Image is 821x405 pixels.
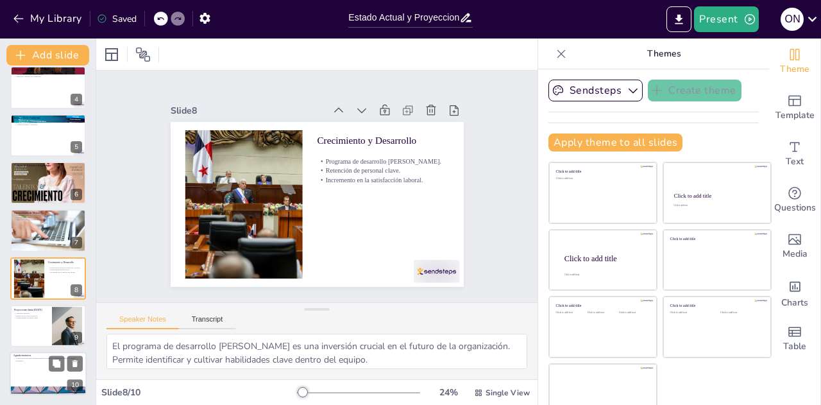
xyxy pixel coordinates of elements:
[781,6,804,32] button: o N
[49,356,64,372] button: Duplicate Slide
[71,94,82,105] div: 4
[10,66,86,108] div: 4
[769,270,820,316] div: Add charts and graphs
[14,317,48,320] p: Establecimiento de metas claras.
[769,223,820,270] div: Add images, graphics, shapes or video
[14,73,82,76] p: Aumento de costos para transportadores.
[14,166,82,169] p: Niveles de pobreza extrema.
[666,6,691,32] button: Export to PowerPoint
[106,315,179,329] button: Speaker Notes
[769,39,820,85] div: Change the overall theme
[14,315,48,317] p: Reducción de costos operativos.
[317,175,449,198] p: Incremento en la satisfacción laboral.
[13,358,83,362] p: Gracias por su atención. Estamos abiertos a preguntas y comentarios sobre el contenido presentado.
[694,6,758,32] button: Present
[433,386,464,399] div: 24 %
[781,8,804,31] div: o N
[178,89,334,117] div: Slide 8
[775,108,815,123] span: Template
[14,214,82,217] p: Formación en nuevas tecnologías.
[321,134,453,162] p: Crecimiento y Desarrollo
[14,123,82,126] p: Conflictos sociales y logísticos.
[486,388,530,398] span: Single View
[548,134,682,151] button: Apply theme to all slides
[619,311,648,315] div: Click to add text
[769,177,820,223] div: Get real-time input from your audience
[670,311,711,315] div: Click to add text
[67,380,83,392] div: 10
[720,311,761,315] div: Click to add text
[14,116,82,119] p: Impacto Socio-Ambiental
[179,315,236,329] button: Transcript
[10,114,86,157] div: 5
[781,296,808,310] span: Charts
[673,205,759,207] div: Click to add text
[71,237,82,248] div: 7
[556,304,648,308] div: Click to add title
[14,211,82,215] p: Oportunidades de Mejora
[101,44,122,65] div: Layout
[14,171,82,174] p: Disputas criminales.
[14,219,82,221] p: Mejora de la integración interdepartamental.
[10,162,86,204] div: 6
[101,386,297,399] div: Slide 8 / 10
[10,352,87,396] div: 10
[319,157,451,180] p: Programa de desarrollo [PERSON_NAME].
[648,80,741,101] button: Create theme
[10,8,87,29] button: My Library
[14,216,82,219] p: Fomento del liderazgo.
[348,8,459,27] input: Insert title
[588,311,616,315] div: Click to add text
[556,311,585,315] div: Click to add text
[48,266,82,269] p: Programa de desarrollo [PERSON_NAME].
[135,47,151,62] span: Position
[48,268,82,271] p: Retención de personal clave.
[10,305,86,347] div: 9
[548,80,643,101] button: Sendsteps
[318,166,450,189] p: Retención de personal clave.
[774,201,816,215] span: Questions
[14,68,82,72] p: Desafíos Logísticos
[14,308,48,312] p: Proyecciones hasta [DATE]
[10,257,86,300] div: 8
[106,334,527,369] textarea: El programa de desarrollo [PERSON_NAME] es una inversión crucial en el futuro de la organización....
[14,121,82,124] p: Deterioro en la calidad de vida.
[48,271,82,273] p: Incremento en la satisfacción laboral.
[783,340,806,354] span: Table
[10,209,86,252] div: 7
[14,119,82,121] p: Problemas ambientales en comunidades.
[571,39,756,69] p: Themes
[670,236,762,241] div: Click to add title
[14,71,82,74] p: Tiempos de devolución de contenedores.
[97,13,137,25] div: Saved
[71,189,82,200] div: 6
[556,169,648,174] div: Click to add title
[14,164,82,168] p: Contexto de Pobreza e Inseguridad
[71,141,82,153] div: 5
[14,76,82,78] p: Escasez de vehículos para transporte.
[769,131,820,177] div: Add text boxes
[670,304,762,308] div: Click to add title
[564,273,645,276] div: Click to add body
[769,316,820,362] div: Add a table
[564,254,647,263] div: Click to add title
[67,356,83,372] button: Delete Slide
[780,62,809,76] span: Theme
[14,169,82,171] p: Impacto de la violencia.
[13,354,83,358] p: Agradecimientos
[6,45,89,65] button: Add slide
[783,247,808,261] span: Media
[14,312,48,315] p: Mejora de procesos.
[556,177,648,180] div: Click to add text
[769,85,820,131] div: Add ready made slides
[786,155,804,169] span: Text
[48,260,82,264] p: Crecimiento y Desarrollo
[674,193,759,199] div: Click to add title
[71,284,82,296] div: 8
[71,332,82,343] div: 9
